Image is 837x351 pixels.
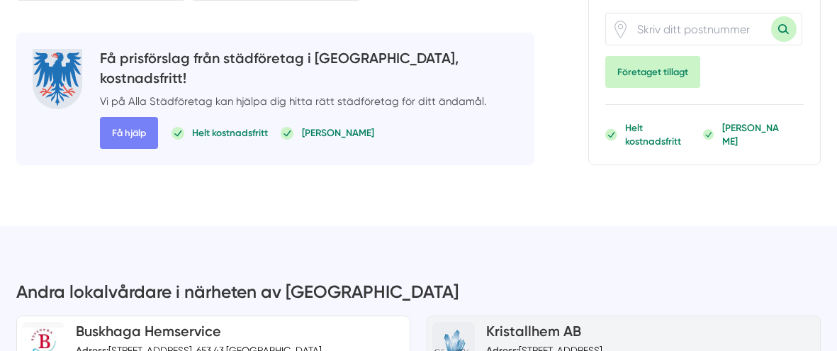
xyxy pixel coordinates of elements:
[302,126,374,140] p: [PERSON_NAME]
[612,21,629,38] svg: Pin / Karta
[771,16,797,42] button: Sök med postnummer
[192,126,268,140] p: Helt kostnadsfritt
[486,323,581,340] a: Kristallhem AB
[629,13,771,45] input: Skriv ditt postnummer
[16,280,821,316] h3: Andra lokalvårdare i närheten av [GEOGRAPHIC_DATA]
[625,121,695,148] p: Helt kostnadsfritt
[100,49,486,93] h4: Få prisförslag från städföretag i [GEOGRAPHIC_DATA], kostnadsfritt!
[100,117,158,149] span: Få hjälp
[100,93,486,110] p: Vi på Alla Städföretag kan hjälpa dig hitta rätt städföretag för ditt ändamål.
[76,323,221,340] a: Buskhaga Hemservice
[722,121,785,148] p: [PERSON_NAME]
[612,21,629,38] span: Klicka för att använda din position.
[605,56,700,88] : Företaget tillagt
